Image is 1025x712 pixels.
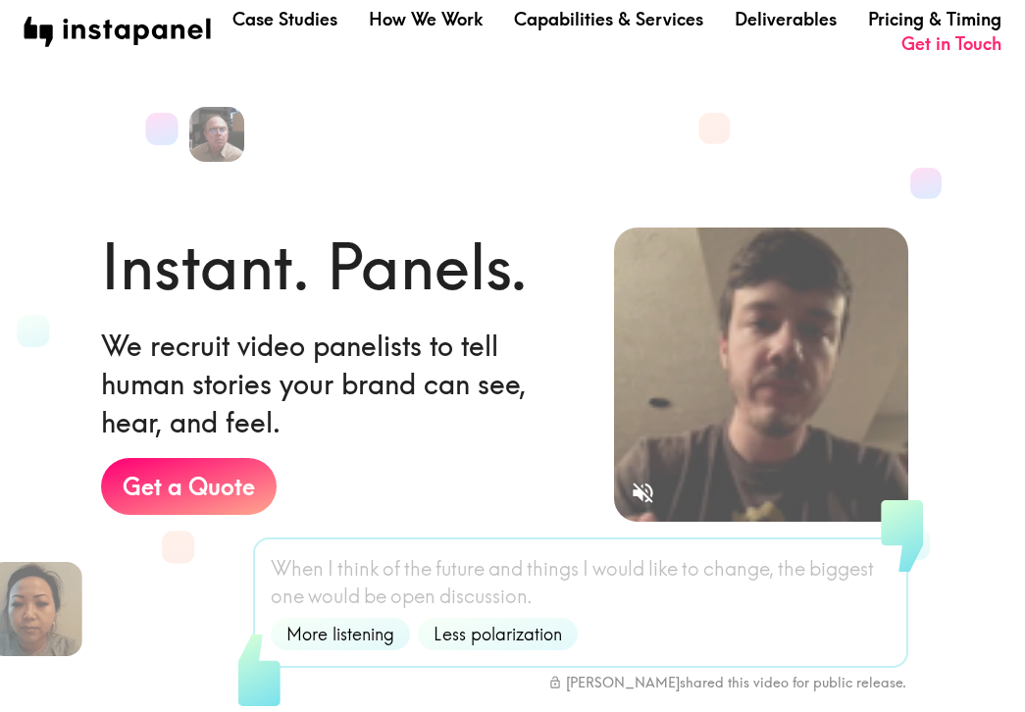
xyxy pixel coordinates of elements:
[901,31,1001,56] a: Get in Touch
[622,472,664,514] button: Sound is off
[232,7,337,31] a: Case Studies
[390,583,436,610] span: open
[488,555,523,583] span: and
[735,7,837,31] a: Deliverables
[592,555,644,583] span: would
[548,674,906,691] div: [PERSON_NAME] shared this video for public release.
[369,7,483,31] a: How We Work
[189,107,244,162] img: Robert
[778,555,805,583] span: the
[648,555,678,583] span: like
[24,17,211,47] img: instapanel
[101,458,277,515] a: Get a Quote
[328,555,333,583] span: I
[275,622,406,646] span: More listening
[404,555,432,583] span: the
[514,7,703,31] a: Capabilities & Services
[583,555,589,583] span: I
[308,583,360,610] span: would
[439,583,533,610] span: discussion.
[271,583,304,610] span: one
[383,555,400,583] span: of
[703,555,774,583] span: change,
[364,583,386,610] span: be
[271,555,324,583] span: When
[682,555,699,583] span: to
[337,555,379,583] span: think
[868,7,1001,31] a: Pricing & Timing
[436,555,485,583] span: future
[101,327,583,442] h6: We recruit video panelists to tell human stories your brand can see, hear, and feel.
[527,555,579,583] span: things
[101,223,528,311] h1: Instant. Panels.
[422,622,574,646] span: Less polarization
[809,555,874,583] span: biggest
